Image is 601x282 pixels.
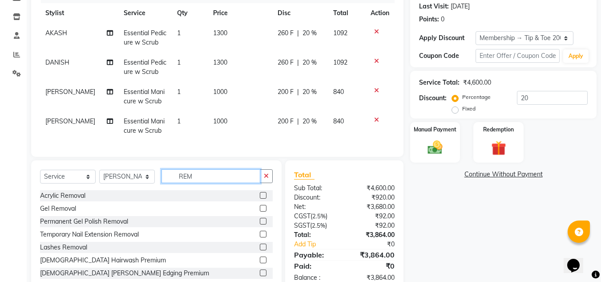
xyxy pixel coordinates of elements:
span: 1000 [213,117,227,125]
label: Percentage [462,93,491,101]
span: 1 [177,58,181,66]
div: Permanent Gel Polish Removal [40,217,128,226]
span: | [297,87,299,97]
div: Sub Total: [287,184,344,193]
span: Essential Pedicure w Scrub [124,58,166,76]
div: Discount: [419,94,447,103]
span: 200 F [278,87,294,97]
label: Fixed [462,105,476,113]
div: Gel Removal [40,204,76,213]
span: SGST [294,221,310,229]
span: 200 F [278,117,294,126]
div: Points: [419,15,439,24]
div: ₹92.00 [344,212,401,221]
div: Payable: [287,249,344,260]
span: 20 % [303,29,317,38]
div: Net: [287,202,344,212]
div: Service Total: [419,78,460,87]
img: _cash.svg [423,139,447,156]
span: [PERSON_NAME] [45,88,95,96]
input: Search or Scan [161,169,260,183]
a: Add Tip [287,240,354,249]
div: ₹4,600.00 [344,184,401,193]
span: 20 % [303,58,317,67]
span: 840 [333,88,344,96]
input: Enter Offer / Coupon Code [476,49,560,63]
span: Essential Pedicure w Scrub [124,29,166,46]
div: ₹0 [354,240,402,249]
div: Acrylic Removal [40,191,85,200]
span: DANISH [45,58,69,66]
span: 20 % [303,117,317,126]
span: 1300 [213,58,227,66]
span: 1092 [333,58,347,66]
span: 1 [177,88,181,96]
span: 1 [177,117,181,125]
span: 20 % [303,87,317,97]
div: 0 [441,15,444,24]
div: Discount: [287,193,344,202]
a: Continue Without Payment [412,170,595,179]
span: Total [294,170,315,180]
div: ( ) [287,212,344,221]
span: [PERSON_NAME] [45,117,95,125]
th: Stylist [40,3,118,23]
div: ₹0 [344,261,401,271]
div: [DEMOGRAPHIC_DATA] Hairwash Premium [40,256,166,265]
label: Redemption [483,126,514,134]
span: 1300 [213,29,227,37]
div: [DEMOGRAPHIC_DATA] [PERSON_NAME] Edging Premium [40,269,209,278]
label: Manual Payment [414,126,456,134]
div: [DATE] [451,2,470,11]
div: ₹3,680.00 [344,202,401,212]
th: Service [118,3,172,23]
iframe: chat widget [564,246,592,273]
th: Disc [272,3,328,23]
div: Apply Discount [419,33,475,43]
span: 1 [177,29,181,37]
div: ₹92.00 [344,221,401,230]
div: Coupon Code [419,51,475,61]
span: 2.5% [312,222,325,229]
div: ₹3,864.00 [344,249,401,260]
span: | [297,29,299,38]
th: Total [328,3,365,23]
span: 2.5% [312,213,326,220]
button: Apply [563,49,589,63]
div: ₹920.00 [344,193,401,202]
div: Lashes Removal [40,243,87,252]
div: Total: [287,230,344,240]
span: Essential Manicure w Scrub [124,117,165,135]
span: | [297,58,299,67]
span: 260 F [278,58,294,67]
th: Price [208,3,273,23]
img: _gift.svg [487,139,511,157]
span: Essential Manicure w Scrub [124,88,165,105]
div: Last Visit: [419,2,449,11]
span: | [297,117,299,126]
span: 260 F [278,29,294,38]
span: AKASH [45,29,67,37]
span: 1000 [213,88,227,96]
div: Temporary Nail Extension Removal [40,230,139,239]
div: ( ) [287,221,344,230]
div: ₹3,864.00 [344,230,401,240]
span: CGST [294,212,311,220]
th: Action [365,3,395,23]
th: Qty [172,3,207,23]
div: ₹4,600.00 [463,78,491,87]
span: 1092 [333,29,347,37]
div: Paid: [287,261,344,271]
span: 840 [333,117,344,125]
